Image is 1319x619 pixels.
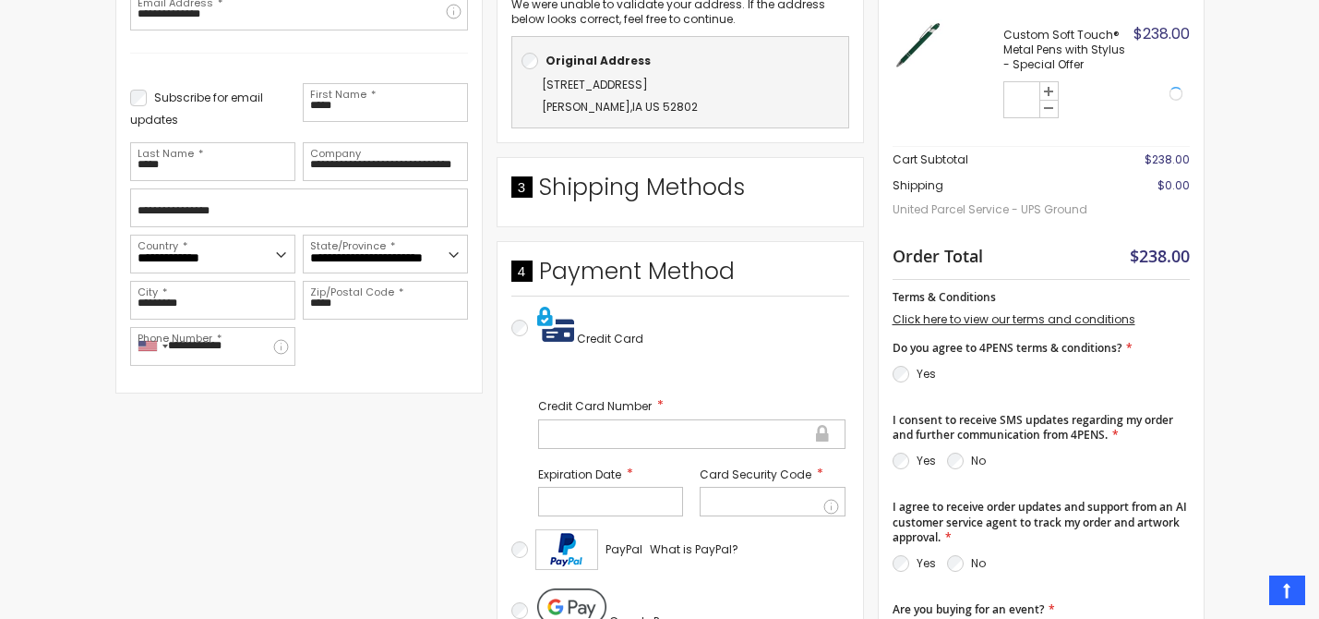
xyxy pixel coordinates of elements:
[131,328,174,365] div: United States: +1
[538,397,845,415] label: Credit Card Number
[1145,152,1190,167] span: $238.00
[522,74,839,118] div: ,
[893,242,983,267] strong: Order Total
[893,311,1135,327] a: Click here to view our terms and conditions
[606,541,642,557] span: PayPal
[917,555,936,571] label: Yes
[130,90,263,127] span: Subscribe for email updates
[700,466,845,483] label: Card Security Code
[893,177,943,193] span: Shipping
[893,340,1121,356] span: Do you agree to 4PENS terms & conditions?
[650,539,738,561] a: What is PayPal?
[893,601,1044,617] span: Are you buying for an event?
[546,53,651,68] b: Original Address
[1167,569,1319,619] iframe: Google Customer Reviews
[893,289,996,305] span: Terms & Conditions
[893,146,1098,173] th: Cart Subtotal
[577,331,643,346] span: Credit Card
[542,99,630,115] span: [PERSON_NAME]
[814,422,831,444] div: Secure transaction
[971,555,986,571] label: No
[917,453,936,468] label: Yes
[663,99,698,115] span: 52802
[538,466,684,483] label: Expiration Date
[893,193,1098,226] span: United Parcel Service - UPS Ground
[537,306,574,343] img: Pay with credit card
[1003,28,1129,73] strong: Custom Soft Touch® Metal Pens with Stylus - Special Offer
[511,172,849,212] div: Shipping Methods
[1133,23,1190,44] span: $238.00
[542,77,648,92] span: [STREET_ADDRESS]
[917,366,936,382] label: Yes
[650,541,738,557] span: What is PayPal?
[971,453,986,468] label: No
[632,99,642,115] span: IA
[893,412,1173,443] span: I consent to receive SMS updates regarding my order and further communication from 4PENS.
[1130,245,1190,267] span: $238.00
[645,99,660,115] span: US
[893,19,943,70] img: Custom Soft Touch® Metal Pens with Stylus-Green
[1157,177,1190,193] span: $0.00
[511,256,849,297] div: Payment Method
[535,529,598,570] img: Acceptance Mark
[893,499,1187,544] span: I agree to receive order updates and support from an AI customer service agent to track my order ...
